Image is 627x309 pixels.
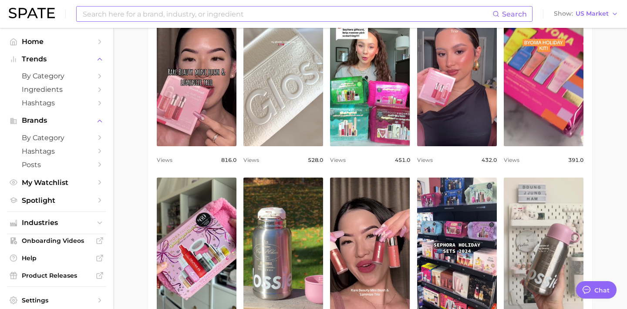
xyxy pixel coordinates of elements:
[22,237,91,245] span: Onboarding Videos
[157,155,172,165] span: Views
[7,194,106,207] a: Spotlight
[330,155,346,165] span: Views
[7,83,106,96] a: Ingredients
[7,53,106,66] button: Trends
[22,85,91,94] span: Ingredients
[482,155,497,165] span: 432.0
[243,155,259,165] span: Views
[22,219,91,227] span: Industries
[417,155,433,165] span: Views
[554,11,573,16] span: Show
[552,8,620,20] button: ShowUS Market
[7,96,106,110] a: Hashtags
[22,178,91,187] span: My Watchlist
[22,296,91,304] span: Settings
[7,234,106,247] a: Onboarding Videos
[568,155,583,165] span: 391.0
[576,11,609,16] span: US Market
[22,99,91,107] span: Hashtags
[22,272,91,279] span: Product Releases
[7,114,106,127] button: Brands
[22,117,91,124] span: Brands
[22,72,91,80] span: by Category
[7,158,106,171] a: Posts
[7,69,106,83] a: by Category
[22,37,91,46] span: Home
[504,155,519,165] span: Views
[7,35,106,48] a: Home
[7,131,106,144] a: by Category
[7,176,106,189] a: My Watchlist
[395,155,410,165] span: 451.0
[221,155,236,165] span: 816.0
[7,216,106,229] button: Industries
[22,134,91,142] span: by Category
[22,161,91,169] span: Posts
[22,147,91,155] span: Hashtags
[7,144,106,158] a: Hashtags
[7,269,106,282] a: Product Releases
[22,55,91,63] span: Trends
[502,10,527,18] span: Search
[7,294,106,307] a: Settings
[82,7,492,21] input: Search here for a brand, industry, or ingredient
[308,155,323,165] span: 528.0
[7,252,106,265] a: Help
[22,254,91,262] span: Help
[22,196,91,205] span: Spotlight
[9,8,55,18] img: SPATE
